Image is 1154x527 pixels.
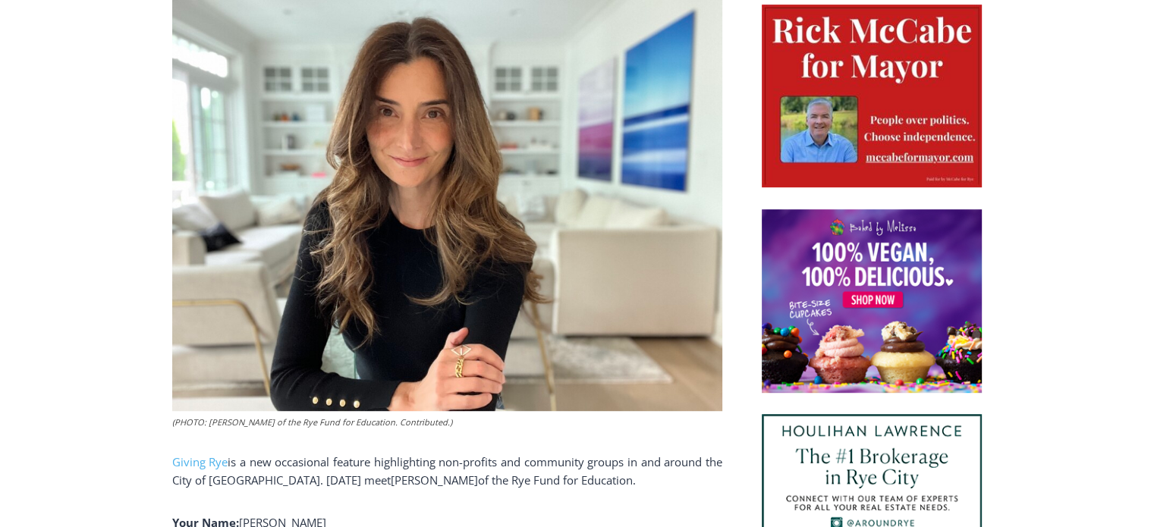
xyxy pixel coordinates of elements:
figcaption: (PHOTO: [PERSON_NAME] of the Rye Fund for Education. Contributed.) [172,416,722,429]
span: Intern @ [DOMAIN_NAME] [397,151,703,185]
img: McCabe for Mayor [762,5,982,188]
a: Giving Rye [172,454,228,469]
a: Intern @ [DOMAIN_NAME] [365,147,735,189]
img: Baked by Melissa [762,209,982,393]
p: is a new occasional feature highlighting non-profits and community groups in and around the City ... [172,453,722,489]
span: [PERSON_NAME] [391,472,478,488]
div: "At the 10am stand-up meeting, each intern gets a chance to take [PERSON_NAME] and the other inte... [383,1,717,147]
